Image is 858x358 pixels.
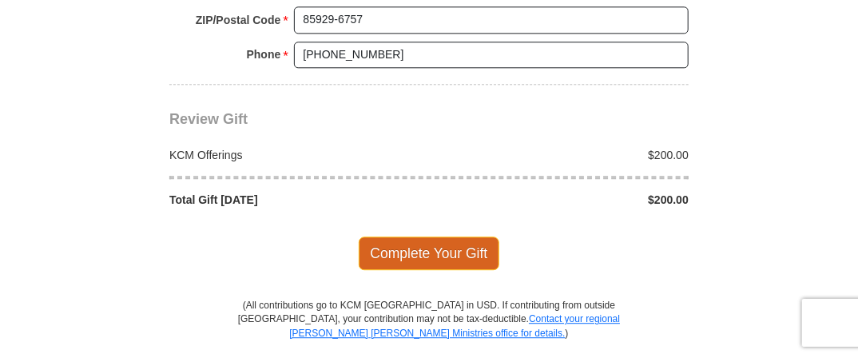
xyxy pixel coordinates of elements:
[161,192,430,208] div: Total Gift [DATE]
[429,192,697,208] div: $200.00
[196,9,281,31] strong: ZIP/Postal Code
[289,313,620,338] a: Contact your regional [PERSON_NAME] [PERSON_NAME] Ministries office for details.
[247,43,281,66] strong: Phone
[429,147,697,163] div: $200.00
[169,111,248,127] span: Review Gift
[359,237,500,270] span: Complete Your Gift
[161,147,430,163] div: KCM Offerings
